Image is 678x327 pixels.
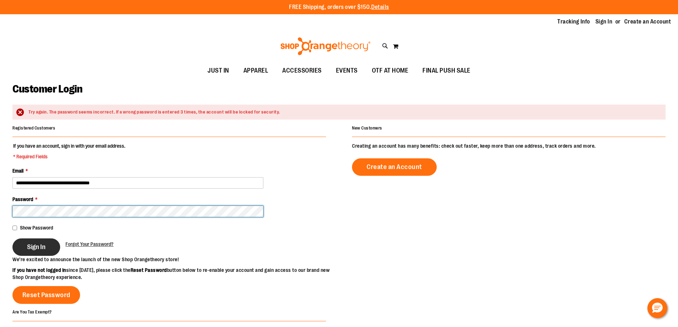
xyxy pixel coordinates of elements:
a: Create an Account [352,158,437,176]
p: since [DATE], please click the button below to re-enable your account and gain access to our bran... [12,267,339,281]
strong: Registered Customers [12,126,55,131]
span: FINAL PUSH SALE [422,63,471,79]
div: Try again. The password seems incorrect. If a wrong password is entered 3 times, the account will... [28,109,658,116]
span: APPAREL [243,63,268,79]
a: APPAREL [236,63,275,79]
span: Password [12,196,33,202]
button: Hello, have a question? Let’s chat. [647,298,667,318]
p: We’re excited to announce the launch of the new Shop Orangetheory store! [12,256,339,263]
span: Reset Password [22,291,70,299]
strong: If you have not logged in [12,267,66,273]
span: Sign In [27,243,46,251]
strong: New Customers [352,126,382,131]
img: Shop Orangetheory [279,37,372,55]
a: Forgot Your Password? [65,241,114,248]
span: Forgot Your Password? [65,241,114,247]
a: Details [371,4,389,10]
legend: If you have an account, sign in with your email address. [12,142,126,160]
a: Sign In [595,18,613,26]
span: Create an Account [367,163,422,171]
button: Sign In [12,238,60,256]
a: Create an Account [624,18,671,26]
span: Show Password [20,225,53,231]
span: EVENTS [336,63,358,79]
p: Creating an account has many benefits: check out faster, keep more than one address, track orders... [352,142,666,149]
a: Tracking Info [557,18,590,26]
span: Customer Login [12,83,82,95]
strong: Reset Password [131,267,167,273]
a: FINAL PUSH SALE [415,63,478,79]
p: FREE Shipping, orders over $150. [289,3,389,11]
a: ACCESSORIES [275,63,329,79]
span: * Required Fields [13,153,125,160]
span: OTF AT HOME [372,63,409,79]
a: JUST IN [200,63,236,79]
a: Reset Password [12,286,80,304]
span: Email [12,168,23,174]
span: ACCESSORIES [282,63,322,79]
a: OTF AT HOME [365,63,416,79]
strong: Are You Tax Exempt? [12,310,52,315]
a: EVENTS [329,63,365,79]
span: JUST IN [207,63,229,79]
